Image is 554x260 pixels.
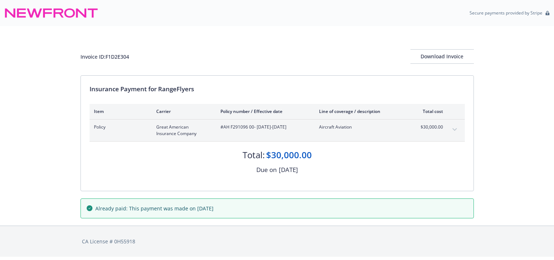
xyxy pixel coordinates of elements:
span: #AH F291096 00 - [DATE]-[DATE] [220,124,307,130]
button: expand content [449,124,460,135]
div: PolicyGreat American Insurance Company#AH F291096 00- [DATE]-[DATE]Aircraft Aviation$30,000.00exp... [90,119,465,141]
div: Total: [243,149,265,161]
span: Aircraft Aviation [319,124,404,130]
div: $30,000.00 [266,149,312,161]
div: [DATE] [279,165,298,175]
span: $30,000.00 [416,124,443,130]
div: Carrier [156,108,209,114]
div: CA License # 0H55918 [82,238,472,245]
button: Download Invoice [410,49,474,64]
div: Insurance Payment for RangeFlyers [90,84,465,94]
span: Great American Insurance Company [156,124,209,137]
div: Invoice ID: F1D2E304 [80,53,129,60]
div: Download Invoice [410,50,474,63]
span: Already paid: This payment was made on [DATE] [95,205,214,212]
div: Policy number / Effective date [220,108,307,114]
p: Secure payments provided by Stripe [470,10,542,16]
div: Due on [256,165,277,175]
div: Total cost [416,108,443,114]
div: Line of coverage / description [319,108,404,114]
div: Item [94,108,145,114]
span: Policy [94,124,145,130]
